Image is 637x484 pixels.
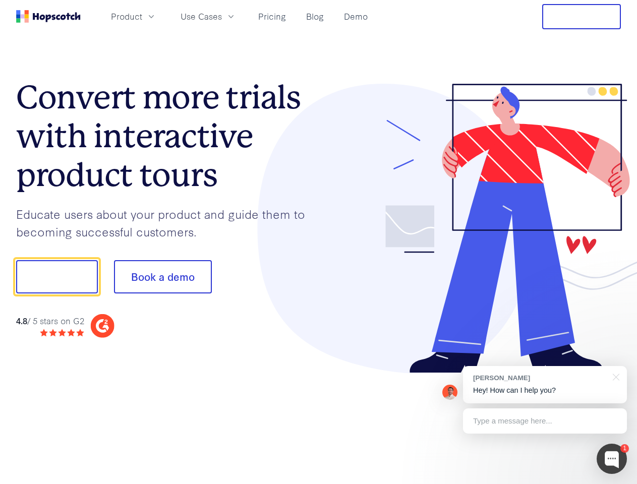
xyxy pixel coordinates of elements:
button: Show me! [16,260,98,293]
span: Product [111,10,142,23]
div: [PERSON_NAME] [473,373,607,383]
button: Use Cases [175,8,242,25]
img: Mark Spera [442,385,457,400]
h1: Convert more trials with interactive product tours [16,78,319,194]
span: Use Cases [181,10,222,23]
a: Home [16,10,81,23]
p: Hey! How can I help you? [473,385,617,396]
button: Free Trial [542,4,621,29]
p: Educate users about your product and guide them to becoming successful customers. [16,205,319,240]
a: Pricing [254,8,290,25]
div: / 5 stars on G2 [16,315,84,327]
div: Type a message here... [463,408,627,434]
button: Product [105,8,162,25]
button: Book a demo [114,260,212,293]
a: Demo [340,8,372,25]
a: Blog [302,8,328,25]
div: 1 [620,444,629,453]
strong: 4.8 [16,315,27,326]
